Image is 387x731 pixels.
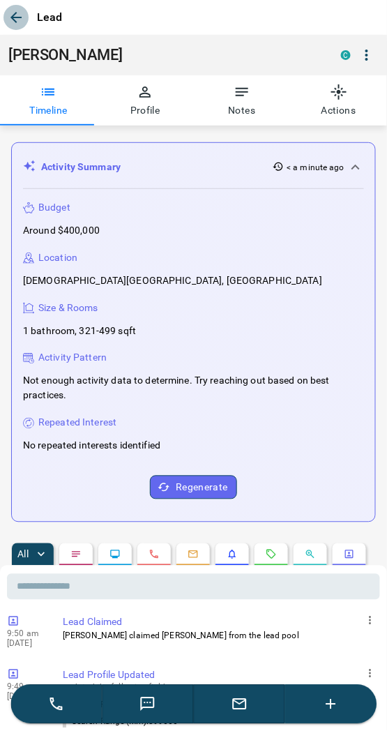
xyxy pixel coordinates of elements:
[38,250,77,265] p: Location
[23,223,100,238] p: Around $400,000
[287,161,344,174] p: < a minute ago
[23,273,322,288] p: [DEMOGRAPHIC_DATA][GEOGRAPHIC_DATA], [GEOGRAPHIC_DATA]
[38,200,70,215] p: Budget
[63,615,374,630] p: Lead Claimed
[23,154,364,180] div: Activity Summary< a minute ago
[63,668,374,683] p: Lead Profile Updated
[149,549,160,560] svg: Calls
[23,324,136,338] p: 1 bathroom, 321-499 sqft
[305,549,316,560] svg: Opportunities
[38,416,116,430] p: Repeated Interest
[109,549,121,560] svg: Lead Browsing Activity
[7,629,49,639] p: 9:50 am
[38,301,98,315] p: Size & Rooms
[41,160,121,174] p: Activity Summary
[8,46,320,64] h1: [PERSON_NAME]
[63,630,374,642] p: [PERSON_NAME] claimed [PERSON_NAME] from the lead pool
[150,476,237,499] button: Regenerate
[23,374,364,403] p: Not enough activity data to determine. Try reaching out based on best practices.
[7,682,49,692] p: 9:49 am
[7,639,49,649] p: [DATE]
[23,439,160,453] p: No repeated interests identified
[7,692,49,702] p: [DATE]
[17,550,29,559] p: All
[70,549,82,560] svg: Notes
[227,549,238,560] svg: Listing Alerts
[63,683,374,693] p: updated the following fields:
[341,50,351,60] div: condos.ca
[194,75,291,126] button: Notes
[188,549,199,560] svg: Emails
[97,75,194,126] button: Profile
[344,549,355,560] svg: Agent Actions
[37,9,63,26] p: Lead
[38,351,107,365] p: Activity Pattern
[290,75,387,126] button: Actions
[266,549,277,560] svg: Requests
